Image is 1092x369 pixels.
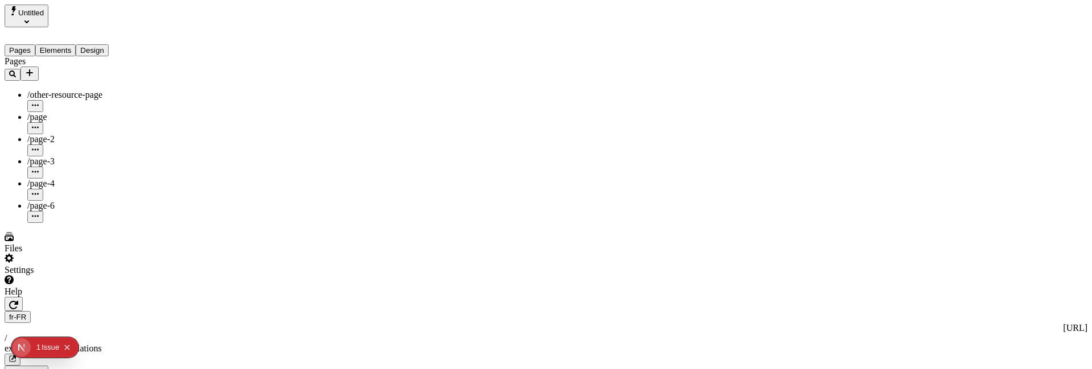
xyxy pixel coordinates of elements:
p: Cookie Test Route [5,9,166,19]
button: Design [76,44,109,56]
span: /page-2 [27,134,55,144]
div: Files [5,243,141,254]
span: fr-FR [9,313,26,321]
div: [URL] [5,323,1087,333]
span: /page-6 [27,201,55,210]
span: /page-3 [27,156,55,166]
button: Elements [35,44,76,56]
span: /other-resource-page [27,90,102,99]
span: /page [27,112,47,122]
button: Add new [20,67,39,81]
div: exploration-of-translations [5,343,1087,354]
button: Pages [5,44,35,56]
button: Open locale picker [5,311,31,323]
span: /page-4 [27,179,55,188]
span: Untitled [18,9,44,17]
div: / [5,333,1087,343]
div: Pages [5,56,141,67]
div: Help [5,287,141,297]
button: Select site [5,5,48,27]
div: Settings [5,265,141,275]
